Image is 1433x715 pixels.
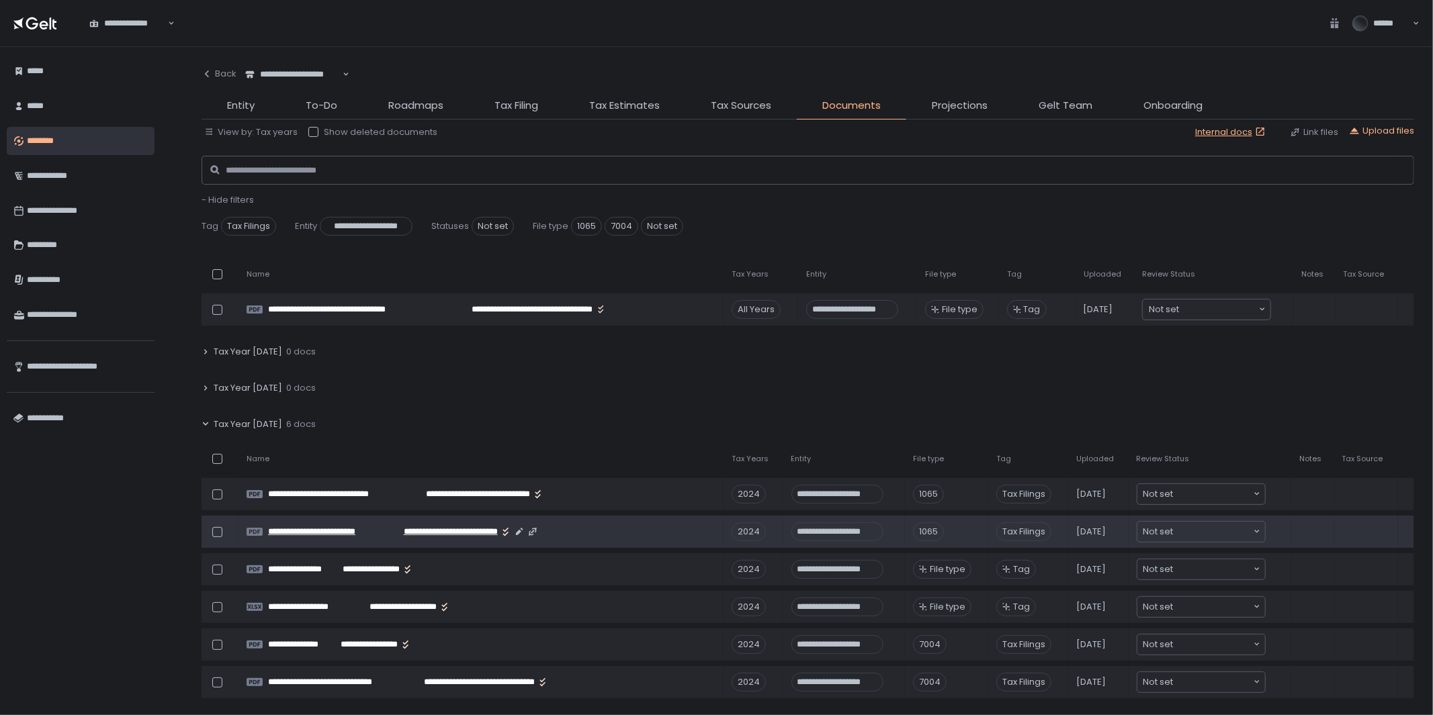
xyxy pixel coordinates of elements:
[1013,563,1030,575] span: Tag
[286,418,316,430] span: 6 docs
[996,522,1051,541] span: Tax Filings
[732,598,766,616] div: 2024
[605,217,638,236] span: 7004
[996,485,1051,504] span: Tax Filings
[227,98,255,113] span: Entity
[1084,303,1113,316] span: [DATE]
[913,635,947,654] div: 7004
[1143,675,1174,689] span: Not set
[1143,525,1174,538] span: Not set
[1137,454,1190,464] span: Review Status
[1290,126,1338,138] button: Link files
[214,418,282,430] span: Tax Year [DATE]
[996,454,1011,464] span: Tag
[1137,634,1265,655] div: Search for option
[1076,488,1106,500] span: [DATE]
[221,217,276,236] span: Tax Filings
[1076,676,1106,688] span: [DATE]
[1076,526,1106,538] span: [DATE]
[1137,597,1265,617] div: Search for option
[1143,487,1174,501] span: Not set
[306,98,337,113] span: To-Do
[1174,600,1252,614] input: Search for option
[1076,638,1106,651] span: [DATE]
[641,217,683,236] span: Not set
[1301,269,1323,279] span: Notes
[732,560,766,579] div: 2024
[732,673,766,692] div: 2024
[472,217,514,236] span: Not set
[295,220,317,232] span: Entity
[942,303,978,316] span: File type
[1076,454,1114,464] span: Uploaded
[1174,487,1252,501] input: Search for option
[571,217,602,236] span: 1065
[81,9,175,37] div: Search for option
[533,220,568,232] span: File type
[202,194,254,206] button: - Hide filters
[202,68,236,80] div: Back
[791,454,812,464] span: Entity
[1174,638,1252,651] input: Search for option
[732,635,766,654] div: 2024
[1143,299,1270,320] div: Search for option
[1195,126,1268,138] a: Internal docs
[822,98,881,113] span: Documents
[732,454,769,464] span: Tax Years
[247,269,269,279] span: Name
[1076,601,1106,613] span: [DATE]
[913,673,947,692] div: 7004
[1013,601,1030,613] span: Tag
[930,563,965,575] span: File type
[1143,98,1203,113] span: Onboarding
[1342,454,1383,464] span: Tax Source
[1299,454,1321,464] span: Notes
[732,269,769,279] span: Tax Years
[806,269,826,279] span: Entity
[1149,303,1179,316] span: Not set
[286,346,316,358] span: 0 docs
[494,98,538,113] span: Tax Filing
[1174,563,1252,576] input: Search for option
[236,60,349,89] div: Search for option
[1143,600,1174,614] span: Not set
[1349,125,1414,137] button: Upload files
[1137,522,1265,542] div: Search for option
[996,635,1051,654] span: Tax Filings
[1076,563,1106,575] span: [DATE]
[930,601,965,613] span: File type
[913,522,944,541] div: 1065
[913,454,944,464] span: File type
[589,98,660,113] span: Tax Estimates
[732,485,766,504] div: 2024
[1143,563,1174,576] span: Not set
[1142,269,1195,279] span: Review Status
[1137,559,1265,579] div: Search for option
[202,220,218,232] span: Tag
[1174,525,1252,538] input: Search for option
[711,98,771,113] span: Tax Sources
[214,382,282,394] span: Tax Year [DATE]
[732,522,766,541] div: 2024
[204,126,298,138] button: View by: Tax years
[913,485,944,504] div: 1065
[1137,484,1265,504] div: Search for option
[1143,638,1174,651] span: Not set
[286,382,316,394] span: 0 docs
[996,673,1051,692] span: Tax Filings
[925,269,956,279] span: File type
[1179,303,1258,316] input: Search for option
[388,98,443,113] span: Roadmaps
[932,98,988,113] span: Projections
[202,193,254,206] span: - Hide filters
[1039,98,1092,113] span: Gelt Team
[732,300,781,319] div: All Years
[1007,269,1022,279] span: Tag
[431,220,469,232] span: Statuses
[1137,672,1265,692] div: Search for option
[214,346,282,358] span: Tax Year [DATE]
